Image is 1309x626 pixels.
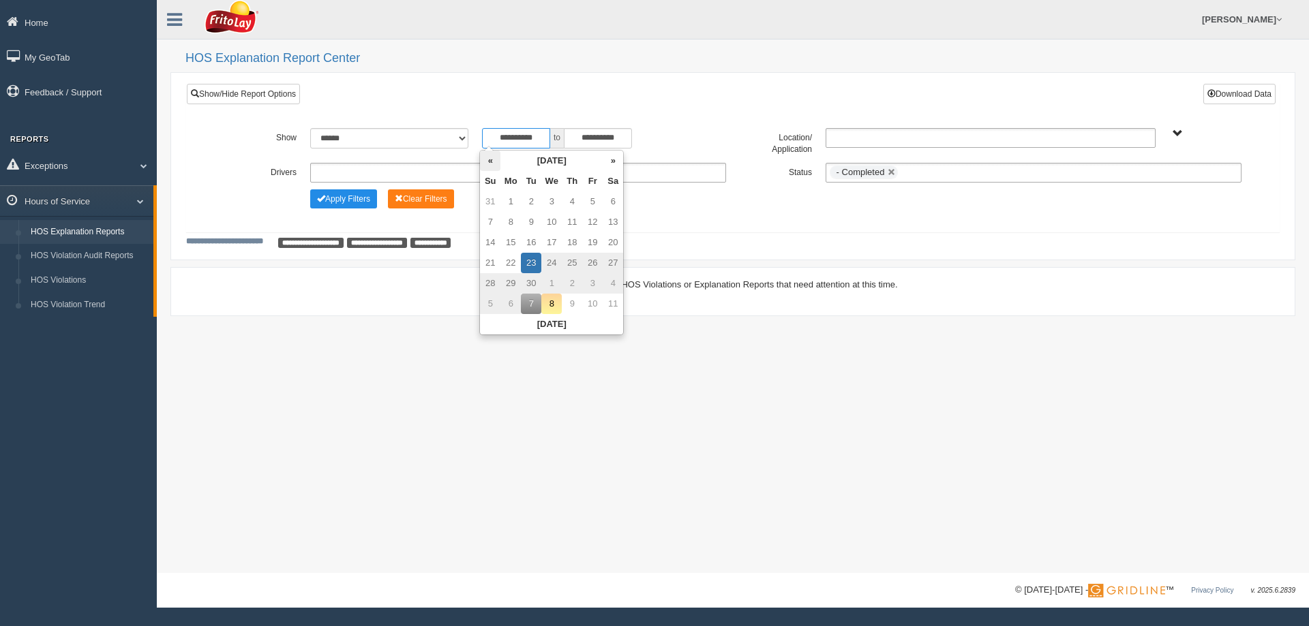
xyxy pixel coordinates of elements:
[603,253,623,273] td: 27
[480,171,500,191] th: Su
[500,212,521,232] td: 8
[562,212,582,232] td: 11
[582,212,603,232] td: 12
[480,314,623,334] th: [DATE]
[480,212,500,232] td: 7
[217,128,303,144] label: Show
[185,52,1295,65] h2: HOS Explanation Report Center
[187,84,300,104] a: Show/Hide Report Options
[480,232,500,253] td: 14
[480,191,500,212] td: 31
[500,191,521,212] td: 1
[521,253,541,273] td: 23
[25,293,153,317] a: HOS Violation Trend
[500,253,521,273] td: 22
[562,191,582,212] td: 4
[1251,586,1295,594] span: v. 2025.6.2839
[603,191,623,212] td: 6
[582,294,603,314] td: 10
[582,232,603,253] td: 19
[25,220,153,245] a: HOS Explanation Reports
[186,278,1280,291] div: There are no HOS Violations or Explanation Reports that need attention at this time.
[603,151,623,171] th: »
[480,273,500,294] td: 28
[480,294,500,314] td: 5
[521,232,541,253] td: 16
[1191,586,1233,594] a: Privacy Policy
[500,273,521,294] td: 29
[733,128,819,156] label: Location/ Application
[25,268,153,293] a: HOS Violations
[541,294,562,314] td: 8
[541,273,562,294] td: 1
[582,253,603,273] td: 26
[562,232,582,253] td: 18
[582,191,603,212] td: 5
[1203,84,1276,104] button: Download Data
[541,253,562,273] td: 24
[480,151,500,171] th: «
[541,191,562,212] td: 3
[550,128,564,148] span: to
[500,171,521,191] th: Mo
[521,273,541,294] td: 30
[500,151,603,171] th: [DATE]
[603,171,623,191] th: Sa
[562,171,582,191] th: Th
[582,273,603,294] td: 3
[733,163,819,179] label: Status
[500,294,521,314] td: 6
[562,253,582,273] td: 25
[541,232,562,253] td: 17
[603,294,623,314] td: 11
[603,212,623,232] td: 13
[603,273,623,294] td: 4
[25,244,153,268] a: HOS Violation Audit Reports
[837,167,885,177] span: - Completed
[541,212,562,232] td: 10
[310,189,377,208] button: Change Filter Options
[1088,584,1165,597] img: Gridline
[521,191,541,212] td: 2
[388,189,454,208] button: Change Filter Options
[500,232,521,253] td: 15
[562,273,582,294] td: 2
[217,163,303,179] label: Drivers
[480,253,500,273] td: 21
[582,171,603,191] th: Fr
[603,232,623,253] td: 20
[541,171,562,191] th: We
[521,212,541,232] td: 9
[521,171,541,191] th: Tu
[562,294,582,314] td: 9
[1015,583,1295,597] div: © [DATE]-[DATE] - ™
[521,294,541,314] td: 7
